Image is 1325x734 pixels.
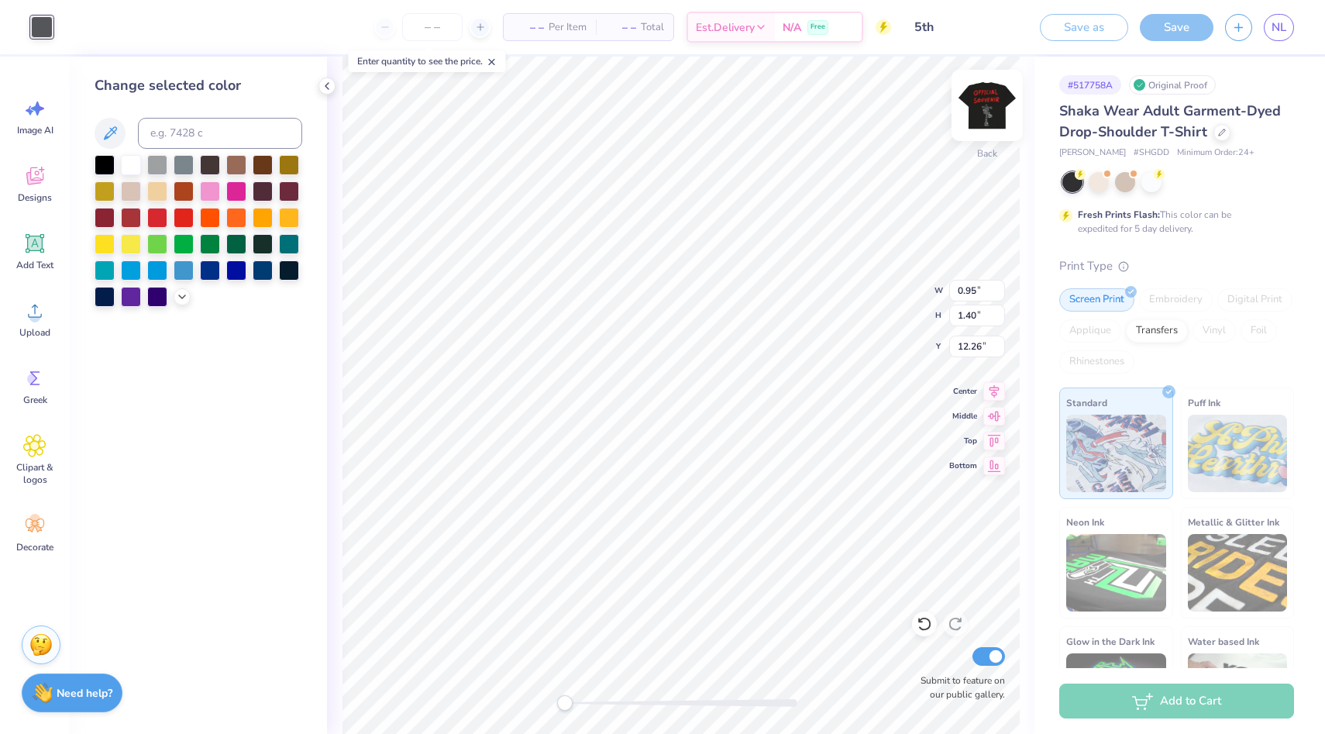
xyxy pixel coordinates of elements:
[1139,288,1213,312] div: Embroidery
[1188,633,1259,650] span: Water based Ink
[1059,75,1121,95] div: # 517758A
[1188,653,1288,731] img: Water based Ink
[949,410,977,422] span: Middle
[783,19,801,36] span: N/A
[810,22,825,33] span: Free
[1129,75,1216,95] div: Original Proof
[513,19,544,36] span: – –
[1241,319,1277,343] div: Foil
[16,259,53,271] span: Add Text
[605,19,636,36] span: – –
[17,124,53,136] span: Image AI
[1059,146,1126,160] span: [PERSON_NAME]
[1066,395,1107,411] span: Standard
[557,695,573,711] div: Accessibility label
[1059,102,1281,141] span: Shaka Wear Adult Garment-Dyed Drop-Shoulder T-Shirt
[696,19,755,36] span: Est. Delivery
[1134,146,1169,160] span: # SHGDD
[1192,319,1236,343] div: Vinyl
[1066,653,1166,731] img: Glow in the Dark Ink
[1177,146,1254,160] span: Minimum Order: 24 +
[1188,514,1279,530] span: Metallic & Glitter Ink
[977,146,997,160] div: Back
[1066,415,1166,492] img: Standard
[1188,415,1288,492] img: Puff Ink
[349,50,506,72] div: Enter quantity to see the price.
[23,394,47,406] span: Greek
[1264,14,1294,41] a: NL
[949,460,977,472] span: Bottom
[1059,257,1294,275] div: Print Type
[549,19,587,36] span: Per Item
[956,74,1018,136] img: Back
[949,385,977,398] span: Center
[1078,208,1268,236] div: This color can be expedited for 5 day delivery.
[1188,395,1220,411] span: Puff Ink
[1066,633,1155,650] span: Glow in the Dark Ink
[1272,19,1286,36] span: NL
[19,326,50,339] span: Upload
[949,435,977,447] span: Top
[57,686,112,701] strong: Need help?
[641,19,664,36] span: Total
[9,461,60,486] span: Clipart & logos
[16,541,53,553] span: Decorate
[1066,514,1104,530] span: Neon Ink
[1059,288,1134,312] div: Screen Print
[903,12,1017,43] input: Untitled Design
[138,118,302,149] input: e.g. 7428 c
[95,75,302,96] div: Change selected color
[1066,534,1166,612] img: Neon Ink
[912,674,1005,701] label: Submit to feature on our public gallery.
[1188,534,1288,612] img: Metallic & Glitter Ink
[1217,288,1292,312] div: Digital Print
[18,191,52,204] span: Designs
[402,13,463,41] input: – –
[1078,208,1160,221] strong: Fresh Prints Flash:
[1059,350,1134,374] div: Rhinestones
[1059,319,1121,343] div: Applique
[1126,319,1188,343] div: Transfers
